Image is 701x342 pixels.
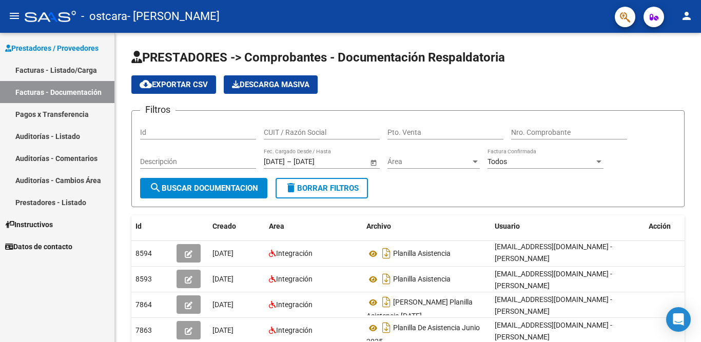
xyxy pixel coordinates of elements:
span: Planilla Asistencia [393,250,451,258]
span: [DATE] [212,249,233,257]
span: - [PERSON_NAME] [127,5,220,28]
span: Borrar Filtros [285,184,359,193]
span: [PERSON_NAME] Planilla Asistencia [DATE] [366,298,473,320]
span: Planilla Asistencia [393,275,451,284]
span: Integración [276,275,313,283]
mat-icon: menu [8,10,21,22]
div: Open Intercom Messenger [666,307,691,332]
span: Prestadores / Proveedores [5,43,99,54]
span: Archivo [366,222,391,230]
span: Instructivos [5,219,53,230]
span: Descarga Masiva [232,80,309,89]
datatable-header-cell: Usuario [491,215,645,237]
span: Acción [649,222,671,230]
span: [EMAIL_ADDRESS][DOMAIN_NAME] - [PERSON_NAME] [495,243,612,263]
span: Buscar Documentacion [149,184,258,193]
i: Descargar documento [380,294,393,310]
span: Creado [212,222,236,230]
datatable-header-cell: Acción [645,215,696,237]
app-download-masive: Descarga masiva de comprobantes (adjuntos) [224,75,318,94]
span: Id [135,222,142,230]
span: Datos de contacto [5,241,72,252]
datatable-header-cell: Area [265,215,362,237]
datatable-header-cell: Creado [208,215,265,237]
button: Descarga Masiva [224,75,318,94]
span: [EMAIL_ADDRESS][DOMAIN_NAME] - [PERSON_NAME] [495,321,612,341]
span: Area [269,222,284,230]
i: Descargar documento [380,271,393,287]
button: Buscar Documentacion [140,178,267,198]
span: Usuario [495,222,520,230]
span: – [287,157,291,166]
span: 8593 [135,275,152,283]
i: Descargar documento [380,319,393,336]
span: [DATE] [212,300,233,309]
button: Borrar Filtros [276,178,368,198]
span: Exportar CSV [140,80,208,89]
mat-icon: cloud_download [140,78,152,90]
span: Integración [276,326,313,334]
mat-icon: delete [285,182,297,194]
span: [EMAIL_ADDRESS][DOMAIN_NAME] - [PERSON_NAME] [495,295,612,315]
span: 8594 [135,249,152,257]
h3: Filtros [140,103,176,117]
datatable-header-cell: Id [131,215,172,237]
span: PRESTADORES -> Comprobantes - Documentación Respaldatoria [131,50,505,65]
mat-icon: search [149,182,162,194]
input: Start date [264,157,285,166]
span: Todos [488,157,507,166]
button: Exportar CSV [131,75,216,94]
span: Integración [276,249,313,257]
span: - ostcara [81,5,127,28]
span: Integración [276,300,313,309]
i: Descargar documento [380,245,393,261]
span: [DATE] [212,275,233,283]
span: Área [387,157,471,166]
mat-icon: person [680,10,693,22]
datatable-header-cell: Archivo [362,215,491,237]
span: [EMAIL_ADDRESS][DOMAIN_NAME] - [PERSON_NAME] [495,270,612,290]
button: Open calendar [368,157,379,168]
span: 7863 [135,326,152,334]
span: 7864 [135,300,152,309]
input: End date [294,157,344,166]
span: [DATE] [212,326,233,334]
